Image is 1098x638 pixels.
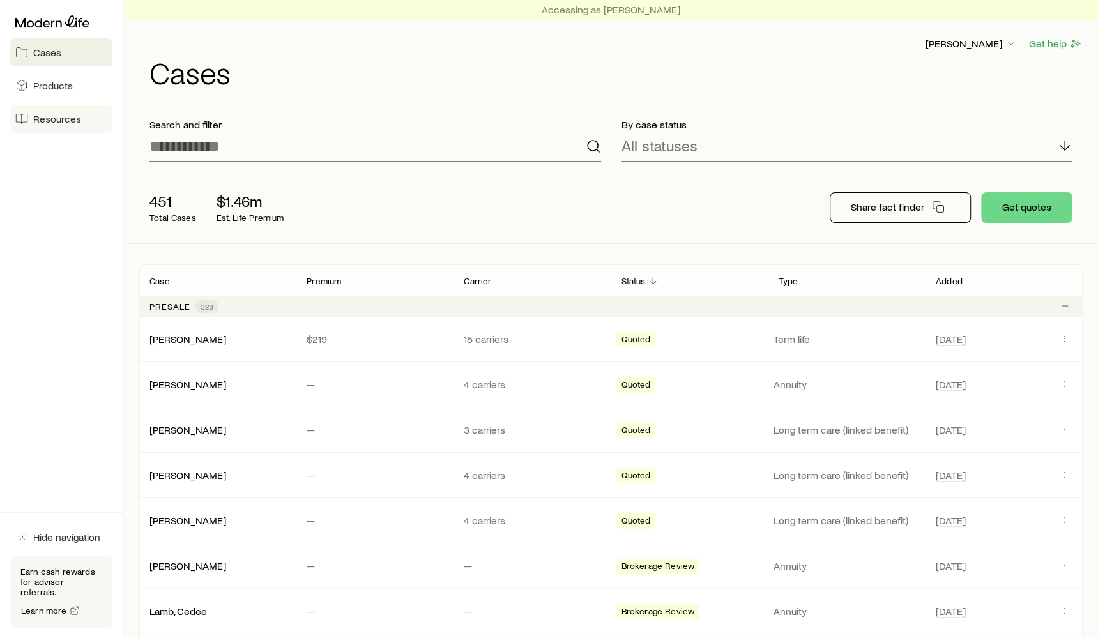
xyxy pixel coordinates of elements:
p: Status [621,276,646,286]
button: Get help [1028,36,1083,51]
p: Annuity [774,378,920,391]
p: Earn cash rewards for advisor referrals. [20,566,102,597]
span: Quoted [621,515,651,529]
p: Long term care (linked benefit) [774,469,920,482]
p: Est. Life Premium [217,213,284,223]
span: Brokerage Review [621,606,695,619]
button: Share fact finder [830,192,971,223]
span: Hide navigation [33,531,100,543]
div: [PERSON_NAME] [149,378,226,391]
p: 4 carriers [464,469,600,482]
span: Quoted [621,379,651,393]
div: Earn cash rewards for advisor referrals.Learn more [10,556,112,628]
p: 4 carriers [464,378,600,391]
span: [DATE] [936,559,966,572]
p: Total Cases [149,213,196,223]
p: By case status [621,118,1073,131]
p: [PERSON_NAME] [926,37,1018,50]
button: Hide navigation [10,523,112,551]
span: Learn more [21,606,67,615]
span: Products [33,79,73,92]
p: Long term care (linked benefit) [774,423,920,436]
div: [PERSON_NAME] [149,423,226,437]
button: Get quotes [981,192,1072,223]
a: [PERSON_NAME] [149,469,226,481]
a: Lamb, Cedee [149,605,207,617]
p: All statuses [621,137,698,155]
p: Premium [307,276,341,286]
p: Case [149,276,170,286]
p: Carrier [464,276,491,286]
span: Brokerage Review [621,561,695,574]
p: — [307,559,443,572]
p: 15 carriers [464,333,600,346]
p: — [307,378,443,391]
p: Added [936,276,963,286]
span: [DATE] [936,514,966,527]
span: [DATE] [936,378,966,391]
a: [PERSON_NAME] [149,333,226,345]
p: 451 [149,192,196,210]
p: Term life [774,333,920,346]
p: Accessing as [PERSON_NAME] [542,3,680,16]
span: [DATE] [936,469,966,482]
p: 3 carriers [464,423,600,436]
a: Cases [10,38,112,66]
span: Quoted [621,470,651,483]
p: — [464,605,600,618]
p: $1.46m [217,192,284,210]
a: [PERSON_NAME] [149,423,226,436]
p: — [464,559,600,572]
p: Annuity [774,605,920,618]
a: [PERSON_NAME] [149,378,226,390]
button: [PERSON_NAME] [925,36,1018,52]
p: 4 carriers [464,514,600,527]
a: Products [10,72,112,100]
div: [PERSON_NAME] [149,333,226,346]
p: Search and filter [149,118,601,131]
p: Long term care (linked benefit) [774,514,920,527]
span: Quoted [621,425,651,438]
p: — [307,423,443,436]
div: [PERSON_NAME] [149,559,226,573]
a: [PERSON_NAME] [149,514,226,526]
p: Share fact finder [851,201,924,213]
p: $219 [307,333,443,346]
div: [PERSON_NAME] [149,514,226,528]
p: Type [779,276,798,286]
span: [DATE] [936,423,966,436]
span: 328 [201,301,213,312]
span: Resources [33,112,81,125]
p: — [307,469,443,482]
span: [DATE] [936,333,966,346]
div: [PERSON_NAME] [149,469,226,482]
a: Resources [10,105,112,133]
div: Lamb, Cedee [149,605,207,618]
p: Presale [149,301,190,312]
span: Cases [33,46,61,59]
h1: Cases [149,57,1083,87]
span: Quoted [621,334,651,347]
p: Annuity [774,559,920,572]
p: — [307,605,443,618]
p: — [307,514,443,527]
span: [DATE] [936,605,966,618]
a: [PERSON_NAME] [149,559,226,572]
